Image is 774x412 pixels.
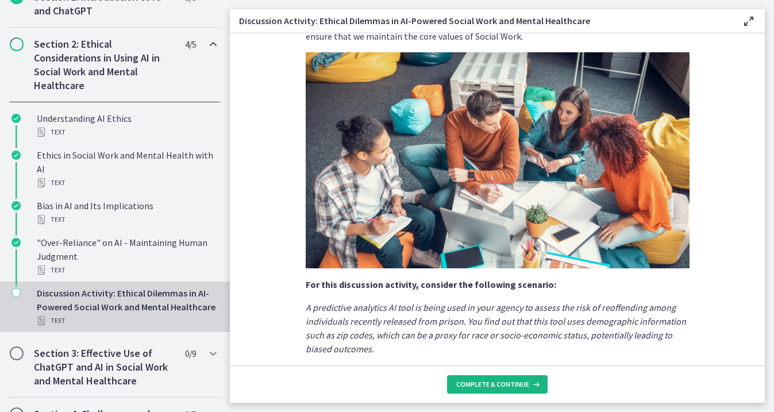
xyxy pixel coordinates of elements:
div: Text [37,213,216,226]
em: A predictive analytics AI tool is being used in your agency to assess the risk of reoffending amo... [306,302,686,355]
button: Complete & continue [447,375,548,394]
h2: Section 3: Effective Use of ChatGPT and AI in Social Work and Mental Healthcare [34,346,174,388]
div: Text [37,263,216,277]
div: Text [37,314,216,328]
img: Slides_for_Title_Slides_for_ChatGPT_and_AI_for_Social_Work_%283%29.png [306,52,690,268]
div: Ethics in Social Work and Mental Health with AI [37,148,216,190]
strong: For this discussion activity, consider the following scenario: [306,279,556,290]
div: Text [37,125,216,139]
i: Completed [11,114,21,123]
div: Bias in AI and Its Implications [37,199,216,226]
div: Discussion Activity: Ethical Dilemmas in AI-Powered Social Work and Mental Healthcare [37,286,216,328]
div: Text [37,176,216,190]
span: 0 / 9 [185,346,196,360]
div: "Over-Reliance" on AI - Maintaining Human Judgment [37,236,216,277]
i: Completed [11,201,21,210]
h3: Discussion Activity: Ethical Dilemmas in AI-Powered Social Work and Mental Healthcare [239,14,723,28]
div: Understanding AI Ethics [37,111,216,139]
span: 4 / 5 [185,37,196,51]
span: Complete & continue [456,380,529,389]
i: Completed [11,238,21,247]
i: Completed [11,151,21,160]
h2: Section 2: Ethical Considerations in Using AI in Social Work and Mental Healthcare [34,37,174,93]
